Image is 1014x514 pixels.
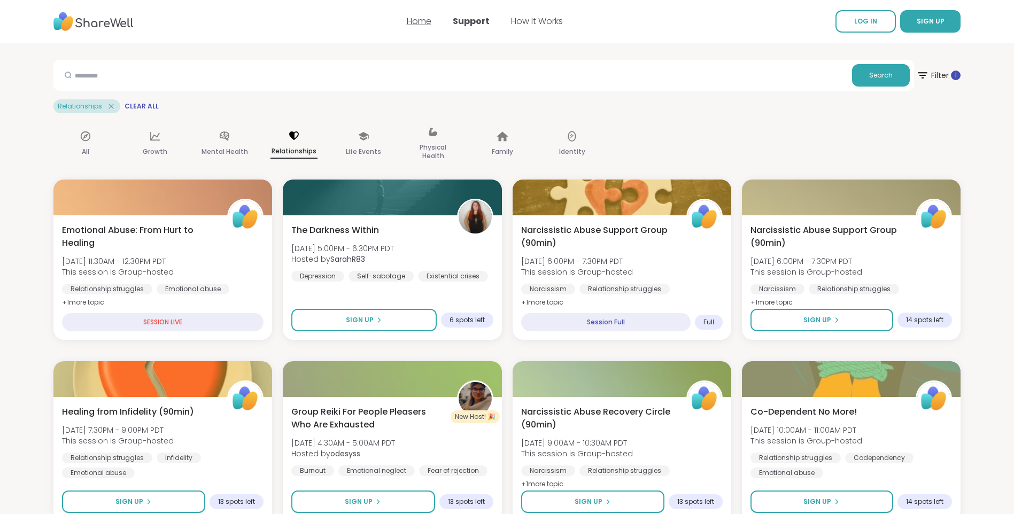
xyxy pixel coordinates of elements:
p: All [82,145,89,158]
div: Session Full [521,313,691,331]
span: Filter [916,63,961,88]
span: This session is Group-hosted [62,267,174,277]
span: Search [869,71,893,80]
span: Sign Up [803,315,831,325]
button: SIGN UP [900,10,961,33]
span: This session is Group-hosted [62,435,174,446]
span: Narcissistic Abuse Recovery Circle (90min) [521,406,675,431]
span: [DATE] 4:30AM - 5:00AM PDT [291,438,395,448]
button: Sign Up [62,490,205,513]
button: Sign Up [750,309,893,331]
div: Self-sabotage [349,271,414,282]
img: ShareWell [688,200,721,233]
img: SarahR83 [459,200,492,233]
span: [DATE] 9:00AM - 10:30AM PDT [521,438,633,448]
div: Existential crises [418,271,488,282]
span: [DATE] 5:00PM - 6:30PM PDT [291,243,394,254]
span: Relationships [58,102,102,111]
span: The Darkness Within [291,224,379,237]
span: This session is Group-hosted [750,435,862,446]
div: Relationship struggles [62,453,152,463]
span: Clear All [125,102,159,111]
div: Narcissism [521,284,575,294]
span: 13 spots left [677,497,714,506]
span: Narcissistic Abuse Support Group (90min) [750,224,904,250]
span: Group Reiki For People Pleasers Who Are Exhausted [291,406,445,431]
div: Relationship struggles [809,284,899,294]
span: SIGN UP [917,17,945,26]
div: Relationship struggles [62,284,152,294]
p: Relationships [270,145,318,159]
span: Sign Up [803,497,831,507]
span: LOG IN [854,17,877,26]
span: Hosted by [291,448,395,459]
span: Full [703,318,714,326]
a: LOG IN [835,10,896,33]
div: Narcissism [521,465,575,476]
span: Narcissistic Abuse Support Group (90min) [521,224,675,250]
img: ShareWell [917,382,950,415]
span: [DATE] 10:00AM - 11:00AM PDT [750,425,862,435]
button: Sign Up [291,490,435,513]
span: Hosted by [291,254,394,264]
span: 6 spots left [450,316,485,324]
span: Emotional Abuse: From Hurt to Healing [62,224,215,250]
div: Emotional abuse [750,468,823,478]
div: Infidelity [157,453,201,463]
div: New Host! 🎉 [451,410,500,423]
span: [DATE] 11:30AM - 12:30PM PDT [62,256,174,267]
span: 1 [955,71,957,80]
span: 13 spots left [218,497,255,506]
img: ShareWell [229,200,262,233]
div: Emotional abuse [157,284,229,294]
span: Healing from Infidelity (90min) [62,406,194,418]
img: ShareWell [229,382,262,415]
p: Identity [559,145,585,158]
a: Home [407,15,431,27]
img: ShareWell Nav Logo [53,7,134,36]
img: ShareWell [688,382,721,415]
button: Sign Up [521,490,664,513]
div: Relationship struggles [750,453,841,463]
p: Growth [143,145,167,158]
p: Mental Health [202,145,248,158]
span: Sign Up [345,497,373,507]
div: Relationship struggles [579,284,670,294]
div: Burnout [291,465,334,476]
p: Family [492,145,513,158]
span: 14 spots left [906,497,943,506]
button: Sign Up [291,309,436,331]
span: [DATE] 6:00PM - 7:30PM PDT [521,256,633,267]
img: odesyss [459,382,492,415]
span: Sign Up [346,315,374,325]
div: Fear of rejection [419,465,487,476]
div: Depression [291,271,344,282]
div: SESSION LIVE [62,313,264,331]
button: Filter 1 [916,60,961,91]
button: Search [852,64,910,87]
div: Emotional abuse [62,468,135,478]
button: Sign Up [750,490,893,513]
span: This session is Group-hosted [521,267,633,277]
p: Life Events [346,145,381,158]
div: Codependency [845,453,914,463]
a: How It Works [511,15,563,27]
span: Sign Up [575,497,602,507]
span: 14 spots left [906,316,943,324]
p: Physical Health [409,141,456,162]
span: [DATE] 6:00PM - 7:30PM PDT [750,256,862,267]
b: SarahR83 [330,254,365,264]
span: [DATE] 7:30PM - 9:00PM PDT [62,425,174,435]
div: Relationship struggles [579,465,670,476]
span: 13 spots left [448,497,485,506]
img: ShareWell [917,200,950,233]
span: This session is Group-hosted [750,267,862,277]
div: Narcissism [750,284,804,294]
span: This session is Group-hosted [521,448,633,459]
a: Support [453,15,490,27]
b: odesyss [330,448,360,459]
span: Sign Up [115,497,143,507]
div: Emotional neglect [338,465,415,476]
span: Co-Dependent No More! [750,406,857,418]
